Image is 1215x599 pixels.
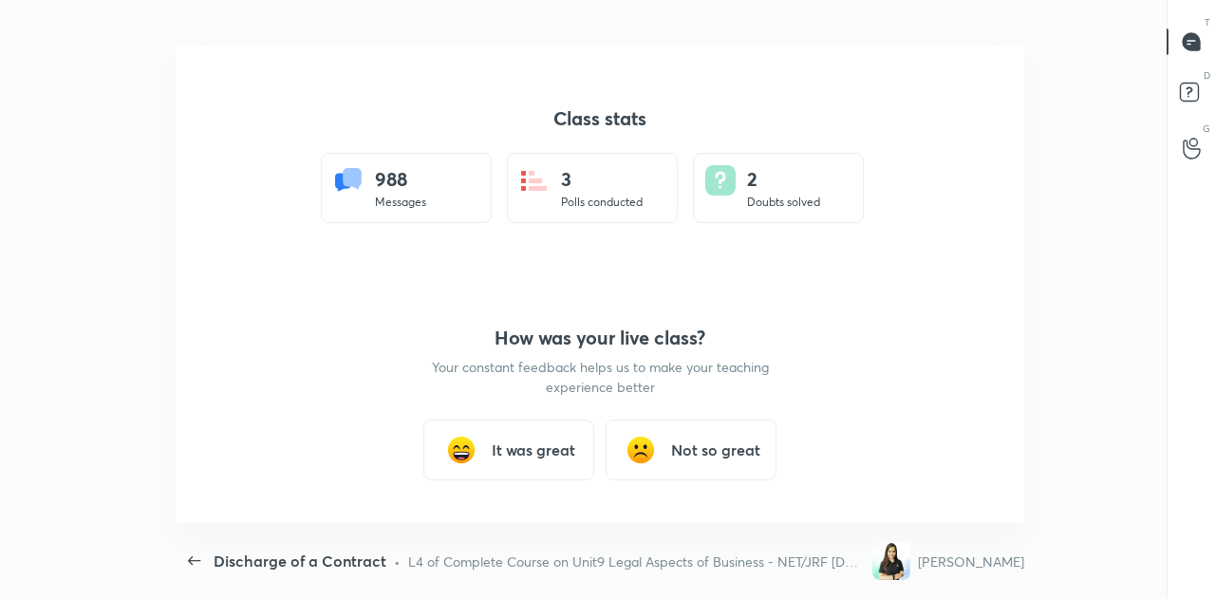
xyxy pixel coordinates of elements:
div: • [394,552,401,571]
div: Polls conducted [561,194,643,211]
img: doubts.8a449be9.svg [705,165,736,196]
div: Doubts solved [747,194,820,211]
div: [PERSON_NAME] [918,552,1024,571]
div: L4 of Complete Course on Unit9 Legal Aspects of Business - NET/JRF [DATE] [408,552,866,571]
p: Your constant feedback helps us to make your teaching experience better [429,357,771,397]
img: frowning_face_cmp.gif [622,431,660,469]
h4: How was your live class? [429,327,771,349]
img: grinning_face_with_smiling_eyes_cmp.gif [442,431,480,469]
p: T [1205,15,1210,29]
img: 55eb4730e2bb421f98883ea12e9d64d8.jpg [872,542,910,580]
div: 2 [747,165,820,194]
div: 3 [561,165,643,194]
h4: Class stats [321,107,879,130]
div: 988 [375,165,426,194]
p: G [1203,122,1210,136]
h3: It was great [492,439,575,461]
img: statsMessages.856aad98.svg [333,165,364,196]
p: D [1204,68,1210,83]
div: Discharge of a Contract [214,550,386,572]
h3: Not so great [671,439,760,461]
img: statsPoll.b571884d.svg [519,165,550,196]
div: Messages [375,194,426,211]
